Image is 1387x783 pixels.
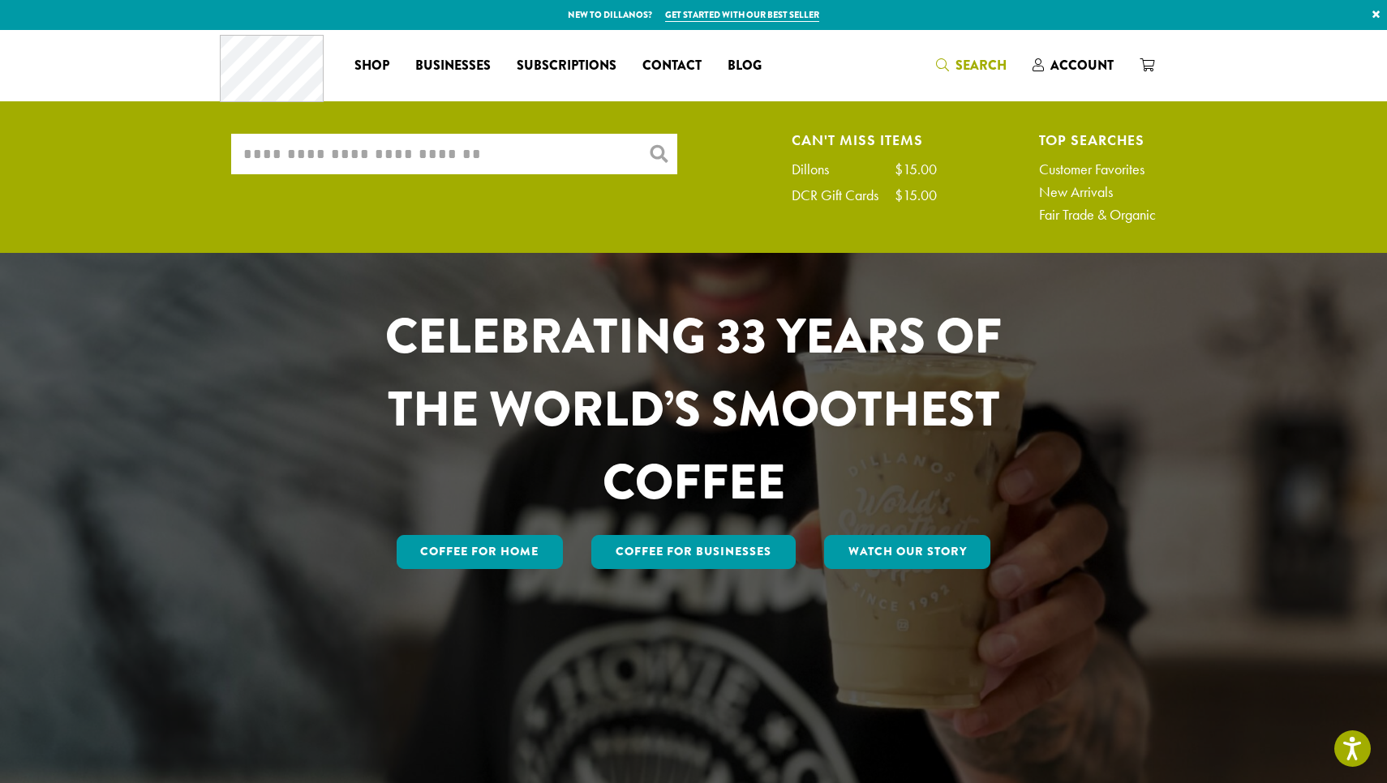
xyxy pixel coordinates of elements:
div: $15.00 [895,188,937,203]
a: New Arrivals [1039,185,1156,199]
a: Coffee For Businesses [591,535,796,569]
a: Coffee for Home [397,535,564,569]
a: Customer Favorites [1039,162,1156,177]
a: Shop [341,53,402,79]
h1: CELEBRATING 33 YEARS OF THE WORLD’S SMOOTHEST COFFEE [337,300,1050,519]
div: Dillons [792,162,845,177]
a: Fair Trade & Organic [1039,208,1156,222]
a: Watch Our Story [824,535,991,569]
h4: Top Searches [1039,134,1156,146]
span: Shop [354,56,389,76]
span: Subscriptions [517,56,616,76]
span: Businesses [415,56,491,76]
span: Contact [642,56,702,76]
h4: Can't Miss Items [792,134,937,146]
div: $15.00 [895,162,937,177]
span: Account [1050,56,1114,75]
a: Get started with our best seller [665,8,819,22]
span: Blog [728,56,762,76]
a: Search [923,52,1020,79]
span: Search [955,56,1007,75]
div: DCR Gift Cards [792,188,895,203]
